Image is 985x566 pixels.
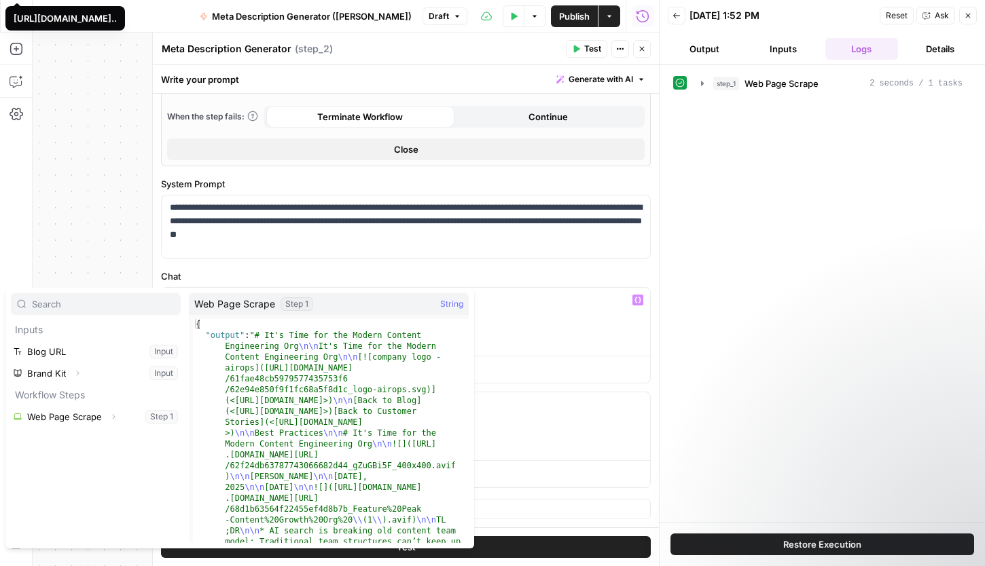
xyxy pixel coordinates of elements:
[11,319,181,341] p: Inputs
[32,297,175,311] input: Search
[11,384,181,406] p: Workflow Steps
[880,7,914,24] button: Reset
[167,111,258,123] a: When the step fails:
[668,38,741,60] button: Output
[429,10,449,22] span: Draft
[903,38,977,60] button: Details
[194,297,275,311] span: Web Page Scrape
[713,77,739,90] span: step_1
[747,38,820,60] button: Inputs
[783,537,861,551] span: Restore Execution
[167,138,645,160] button: Close
[192,5,420,27] button: Meta Description Generator ([PERSON_NAME])
[551,5,598,27] button: Publish
[559,10,590,23] span: Publish
[281,297,313,311] div: Step 1
[153,65,659,93] div: Write your prompt
[670,533,974,555] button: Restore Execution
[935,10,949,22] span: Ask
[162,42,291,56] textarea: Meta Description Generator
[551,71,651,88] button: Generate with AI
[916,7,955,24] button: Ask
[161,269,651,283] label: Chat
[825,38,899,60] button: Logs
[394,143,418,156] span: Close
[569,73,633,86] span: Generate with AI
[161,177,651,191] label: System Prompt
[423,7,467,25] button: Draft
[566,40,607,58] button: Test
[870,77,963,90] span: 2 seconds / 1 tasks
[440,297,463,311] span: String
[317,110,403,124] span: Terminate Workflow
[454,106,643,128] button: Continue
[11,362,181,384] button: Select variable Brand Kit
[14,12,117,25] div: [URL][DOMAIN_NAME]..
[745,77,819,90] span: Web Page Scrape
[529,110,568,124] span: Continue
[295,42,333,56] span: ( step_2 )
[11,341,181,362] button: Select variable Blog URL
[212,10,412,23] span: Meta Description Generator ([PERSON_NAME])
[584,43,601,55] span: Test
[886,10,908,22] span: Reset
[693,73,971,94] button: 2 seconds / 1 tasks
[11,406,181,428] button: Select variable Web Page Scrape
